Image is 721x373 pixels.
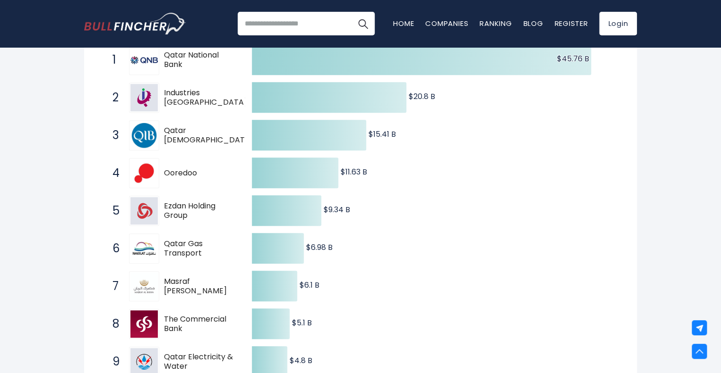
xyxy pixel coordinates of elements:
img: Ooredoo [130,159,158,187]
span: Ezdan Holding Group [164,201,235,221]
img: Ezdan Holding Group [130,197,158,224]
a: Register [554,18,588,28]
img: Bullfincher logo [84,13,186,34]
img: Qatar Gas Transport [130,235,158,262]
text: $45.76 B [557,53,589,64]
text: $11.63 B [341,166,367,177]
span: Ooredoo [164,168,235,178]
span: Qatar National Bank [164,50,235,70]
text: $9.34 B [324,204,350,215]
span: 1 [108,52,117,68]
text: $20.8 B [409,91,435,102]
text: $4.8 B [290,355,312,366]
span: Masraf [PERSON_NAME] [164,277,235,297]
span: 7 [108,278,117,294]
a: Go to homepage [84,13,186,34]
span: The Commercial Bank [164,315,235,334]
span: 8 [108,316,117,332]
text: $5.1 B [292,317,312,328]
img: Qatar National Bank [130,56,158,64]
a: Blog [523,18,543,28]
span: 4 [108,165,117,181]
text: $6.1 B [300,280,319,290]
text: $15.41 B [369,129,396,140]
span: 9 [108,354,117,370]
span: 6 [108,240,117,257]
span: Industries [GEOGRAPHIC_DATA] [164,88,247,108]
span: Qatar Electricity & Water [164,352,235,372]
a: Login [599,12,637,35]
span: 3 [108,127,117,143]
img: Industries Qatar [130,84,158,111]
img: The Commercial Bank [130,310,158,338]
span: 2 [108,90,117,106]
span: Qatar [DEMOGRAPHIC_DATA] Bank [164,126,253,146]
img: Qatar Islamic Bank [130,122,158,149]
a: Ranking [480,18,512,28]
text: $6.98 B [306,242,333,253]
img: Masraf Al Rayan [130,273,158,300]
a: Companies [425,18,468,28]
a: Home [393,18,414,28]
button: Search [351,12,375,35]
span: 5 [108,203,117,219]
span: Qatar Gas Transport [164,239,235,259]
